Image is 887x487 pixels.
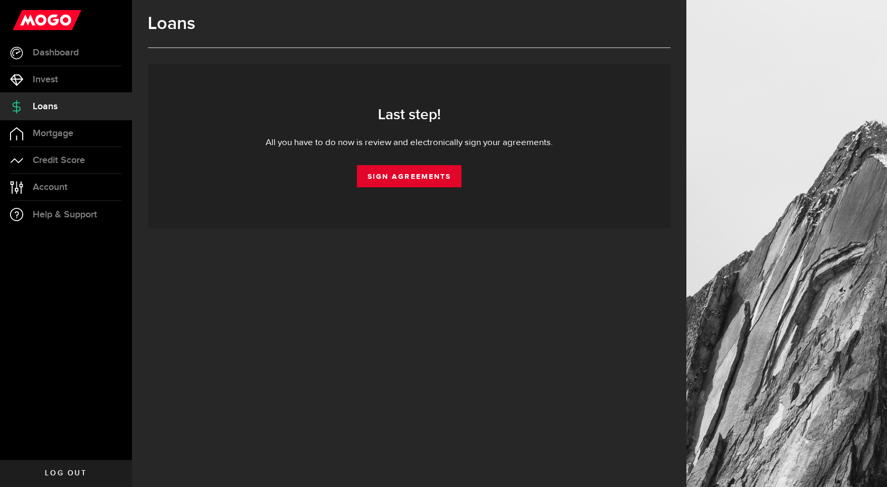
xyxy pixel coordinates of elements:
[33,183,68,192] span: Account
[33,102,58,111] span: Loans
[33,210,97,219] span: Help & Support
[45,470,87,477] span: Log out
[33,75,58,84] span: Invest
[33,48,79,58] span: Dashboard
[33,129,73,138] span: Mortgage
[164,107,655,123] h3: Last step!
[357,165,461,187] a: Sign Agreements
[164,137,655,149] div: All you have to do now is review and electronically sign your agreements.
[148,13,671,34] h1: Loans
[33,156,85,165] span: Credit Score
